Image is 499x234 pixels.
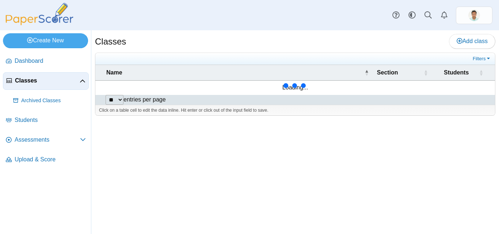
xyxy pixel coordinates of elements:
[21,97,86,104] span: Archived Classes
[15,136,80,144] span: Assessments
[444,69,469,76] span: Students
[436,7,452,23] a: Alerts
[15,57,86,65] span: Dashboard
[377,69,398,76] span: Section
[10,92,89,110] a: Archived Classes
[457,38,488,44] span: Add class
[95,105,495,116] div: Click on a table cell to edit the data inline. Hit enter or click out of the input field to save.
[456,7,492,24] a: ps.qM1w65xjLpOGVUdR
[15,77,80,85] span: Classes
[3,20,76,26] a: PaperScorer
[449,34,495,49] a: Add class
[95,81,495,95] td: Loading...
[423,65,428,80] span: Section : Activate to sort
[3,3,76,25] img: PaperScorer
[123,96,166,103] label: entries per page
[3,72,89,90] a: Classes
[468,9,480,21] span: adonis maynard pilongo
[15,156,86,164] span: Upload & Score
[3,33,88,48] a: Create New
[3,151,89,169] a: Upload & Score
[95,35,126,48] h1: Classes
[3,112,89,129] a: Students
[3,53,89,70] a: Dashboard
[365,65,369,80] span: Name : Activate to invert sorting
[15,116,86,124] span: Students
[3,131,89,149] a: Assessments
[471,55,493,62] a: Filters
[468,9,480,21] img: ps.qM1w65xjLpOGVUdR
[106,69,122,76] span: Name
[479,65,483,80] span: Students : Activate to sort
